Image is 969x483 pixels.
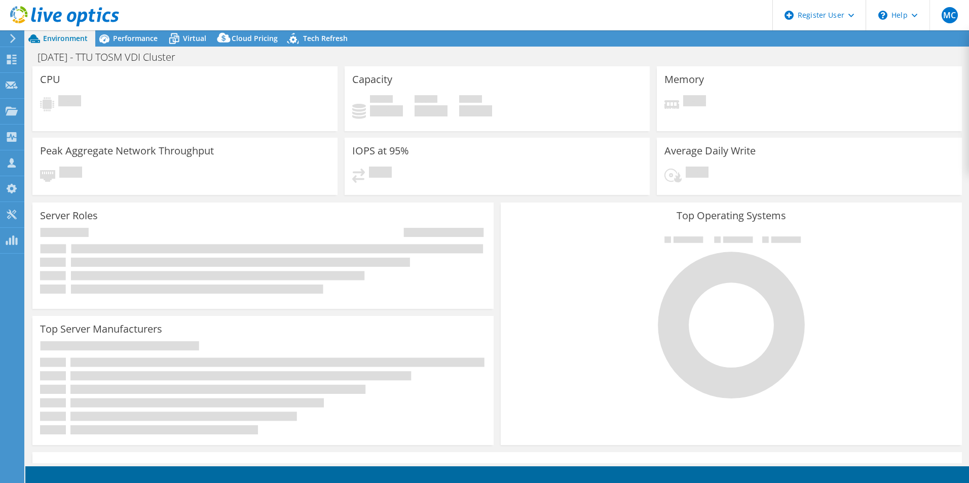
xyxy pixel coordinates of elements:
[508,210,954,221] h3: Top Operating Systems
[878,11,887,20] svg: \n
[370,105,403,116] h4: 0 GiB
[59,167,82,180] span: Pending
[40,145,214,156] h3: Peak Aggregate Network Throughput
[942,7,958,23] span: MC
[352,145,409,156] h3: IOPS at 95%
[370,95,393,105] span: Used
[459,105,492,116] h4: 0 GiB
[43,33,88,43] span: Environment
[683,95,706,109] span: Pending
[58,95,81,109] span: Pending
[232,33,278,43] span: Cloud Pricing
[664,74,704,85] h3: Memory
[369,167,392,180] span: Pending
[686,167,709,180] span: Pending
[415,105,448,116] h4: 0 GiB
[40,210,98,221] h3: Server Roles
[113,33,158,43] span: Performance
[303,33,348,43] span: Tech Refresh
[183,33,206,43] span: Virtual
[459,95,482,105] span: Total
[664,145,756,156] h3: Average Daily Write
[40,74,60,85] h3: CPU
[415,95,437,105] span: Free
[40,324,162,335] h3: Top Server Manufacturers
[33,52,191,63] h1: [DATE] - TTU TOSM VDI Cluster
[352,74,392,85] h3: Capacity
